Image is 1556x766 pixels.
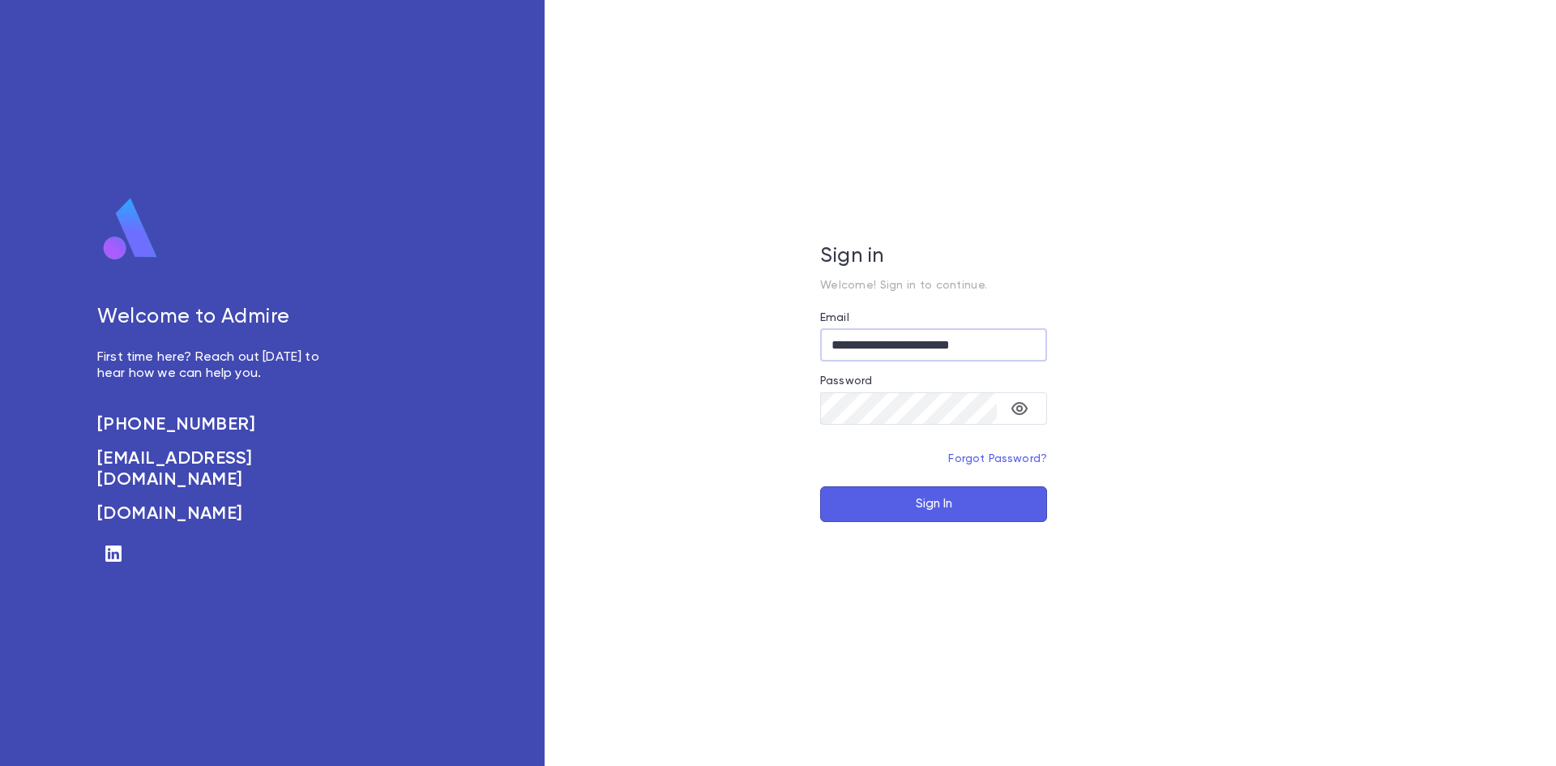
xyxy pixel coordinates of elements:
[820,245,1047,269] h5: Sign in
[1003,392,1036,425] button: toggle password visibility
[948,453,1047,464] a: Forgot Password?
[820,486,1047,522] button: Sign In
[97,197,164,262] img: logo
[820,374,872,387] label: Password
[97,448,337,490] a: [EMAIL_ADDRESS][DOMAIN_NAME]
[97,503,337,524] a: [DOMAIN_NAME]
[820,279,1047,292] p: Welcome! Sign in to continue.
[97,349,337,382] p: First time here? Reach out [DATE] to hear how we can help you.
[97,414,337,435] a: [PHONE_NUMBER]
[97,306,337,330] h5: Welcome to Admire
[820,311,849,324] label: Email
